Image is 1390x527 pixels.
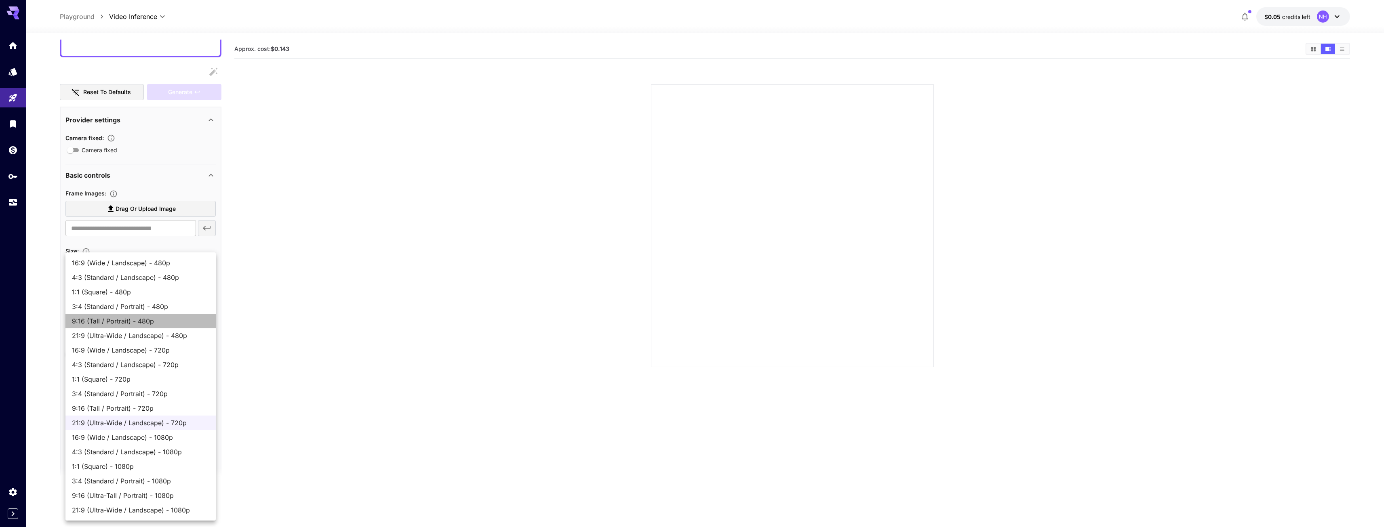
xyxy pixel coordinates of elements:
[72,345,209,355] span: 16:9 (Wide / Landscape) - 720p
[72,505,209,515] span: 21:9 (Ultra-Wide / Landscape) - 1080p
[72,476,209,486] span: 3:4 (Standard / Portrait) - 1080p
[72,331,209,340] span: 21:9 (Ultra-Wide / Landscape) - 480p
[72,491,209,500] span: 9:16 (Ultra-Tall / Portrait) - 1080p
[72,302,209,311] span: 3:4 (Standard / Portrait) - 480p
[72,316,209,326] span: 9:16 (Tall / Portrait) - 480p
[72,403,209,413] span: 9:16 (Tall / Portrait) - 720p
[72,360,209,370] span: 4:3 (Standard / Landscape) - 720p
[72,433,209,442] span: 16:9 (Wide / Landscape) - 1080p
[72,447,209,457] span: 4:3 (Standard / Landscape) - 1080p
[72,389,209,399] span: 3:4 (Standard / Portrait) - 720p
[72,462,209,471] span: 1:1 (Square) - 1080p
[72,374,209,384] span: 1:1 (Square) - 720p
[72,287,209,297] span: 1:1 (Square) - 480p
[72,418,209,428] span: 21:9 (Ultra-Wide / Landscape) - 720p
[72,258,209,268] span: 16:9 (Wide / Landscape) - 480p
[72,273,209,282] span: 4:3 (Standard / Landscape) - 480p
